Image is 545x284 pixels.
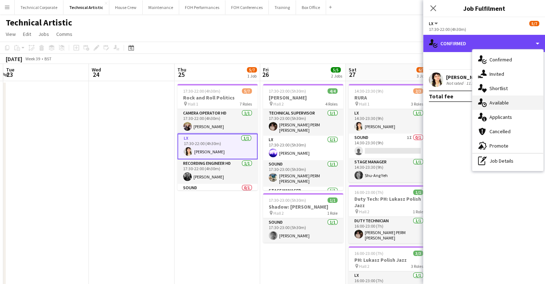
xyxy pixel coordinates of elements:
[6,66,14,73] span: Tue
[269,88,306,94] span: 17:30-23:00 (5h30m)
[263,84,343,190] app-job-card: 17:30-23:00 (5h30m)4/4[PERSON_NAME] Hall 24 RolesTechnical Supervisor1/117:30-23:00 (5h30m)[PERSO...
[331,67,341,73] span: 5/5
[262,70,269,79] span: 26
[446,74,484,80] div: [PERSON_NAME]
[247,73,257,79] div: 1 Job
[188,101,198,107] span: Hall 1
[489,128,511,135] span: Cancelled
[177,109,258,134] app-card-role: Camera Operator HD1/117:30-22:00 (4h30m)[PERSON_NAME]
[489,56,512,63] span: Confirmed
[465,80,481,86] div: 11.9km
[44,56,52,61] div: BST
[92,66,101,73] span: Wed
[6,31,16,37] span: View
[423,35,545,52] div: Confirmed
[349,158,429,182] app-card-role: Stage Manager1/114:30-23:30 (9h)Shu-Ang Yeh
[327,210,338,216] span: 1 Role
[263,66,269,73] span: Fri
[183,88,220,94] span: 17:30-22:00 (4h30m)
[15,0,63,14] button: Technical Corporate
[349,94,429,101] h3: RURA
[354,88,383,94] span: 14:30-23:30 (9h)
[354,190,383,195] span: 16:00-23:00 (7h)
[242,88,252,94] span: 5/7
[35,29,52,39] a: Jobs
[349,134,429,158] app-card-role: Sound1I0/114:30-23:30 (9h)
[91,70,101,79] span: 24
[325,101,338,107] span: 4 Roles
[176,70,186,79] span: 25
[273,101,284,107] span: Hall 2
[269,197,306,203] span: 17:30-23:00 (5h30m)
[269,0,296,14] button: Training
[359,101,369,107] span: Hall 1
[429,21,439,26] button: LX
[263,109,343,136] app-card-role: Technical Supervisor1/117:30-23:00 (5h30m)[PERSON_NAME] PERM [PERSON_NAME]
[413,88,423,94] span: 2/3
[6,55,22,62] div: [DATE]
[413,190,423,195] span: 1/1
[529,21,539,26] span: 5/7
[349,84,429,182] app-job-card: 14:30-23:30 (9h)2/3RURA Hall 13 RolesLX1/114:30-23:30 (9h)[PERSON_NAME]Sound1I0/114:30-23:30 (9h)...
[489,143,508,149] span: Promote
[411,264,423,269] span: 3 Roles
[263,218,343,243] app-card-role: Sound1/117:30-23:00 (5h30m)[PERSON_NAME]
[417,73,428,79] div: 3 Jobs
[263,204,343,210] h3: Shadow: [PERSON_NAME]
[247,67,257,73] span: 5/7
[240,101,252,107] span: 7 Roles
[143,0,179,14] button: Maintenance
[489,85,508,92] span: Shortlist
[349,257,429,263] h3: PH: Lukasz Polish Jazz
[354,251,383,256] span: 16:00-23:00 (7h)
[472,154,543,168] div: Job Details
[3,29,19,39] a: View
[413,209,423,214] span: 1 Role
[349,217,429,243] app-card-role: Duty Technician1/116:00-23:00 (7h)[PERSON_NAME] PERM [PERSON_NAME]
[331,73,342,79] div: 2 Jobs
[489,71,504,77] span: Invited
[179,0,225,14] button: FOH Performances
[263,136,343,160] app-card-role: LX1/117:30-23:00 (5h30m)[PERSON_NAME]
[349,66,357,73] span: Sat
[349,196,429,209] h3: Duty Tech: PH: Lukasz Polish Jazz
[109,0,143,14] button: House Crew
[263,187,343,211] app-card-role: Stage Manager1/1
[413,251,423,256] span: 3/3
[296,0,326,14] button: Box Office
[263,94,343,101] h3: [PERSON_NAME]
[489,114,512,120] span: Applicants
[429,21,433,26] span: LX
[348,70,357,79] span: 27
[263,193,343,243] app-job-card: 17:30-23:00 (5h30m)1/1Shadow: [PERSON_NAME] Hall 21 RoleSound1/117:30-23:00 (5h30m)[PERSON_NAME]
[56,31,72,37] span: Comms
[416,67,426,73] span: 6/7
[263,160,343,187] app-card-role: Sound1/117:30-23:00 (5h30m)[PERSON_NAME] PERM [PERSON_NAME]
[328,197,338,203] span: 1/1
[177,66,186,73] span: Thu
[359,264,369,269] span: Hall 2
[177,159,258,184] app-card-role: Recording Engineer HD1/117:30-22:00 (4h30m)[PERSON_NAME]
[225,0,269,14] button: FOH Conferences
[429,27,539,32] div: 17:30-22:00 (4h30m)
[53,29,75,39] a: Comms
[38,31,49,37] span: Jobs
[349,185,429,243] app-job-card: 16:00-23:00 (7h)1/1Duty Tech: PH: Lukasz Polish Jazz Hall 21 RoleDuty Technician1/116:00-23:00 (7...
[24,56,42,61] span: Week 39
[429,93,453,100] div: Total fee
[177,84,258,190] app-job-card: 17:30-22:00 (4h30m)5/7Rock and Roll Politics Hall 17 RolesCamera Operator HD1/117:30-22:00 (4h30m...
[23,31,31,37] span: Edit
[446,80,465,86] div: Not rated
[6,17,72,28] h1: Technical Artistic
[359,209,369,214] span: Hall 2
[489,99,509,106] span: Available
[177,94,258,101] h3: Rock and Roll Politics
[20,29,34,39] a: Edit
[328,88,338,94] span: 4/4
[273,210,284,216] span: Hall 2
[177,134,258,159] app-card-role: LX1/117:30-22:00 (4h30m)[PERSON_NAME]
